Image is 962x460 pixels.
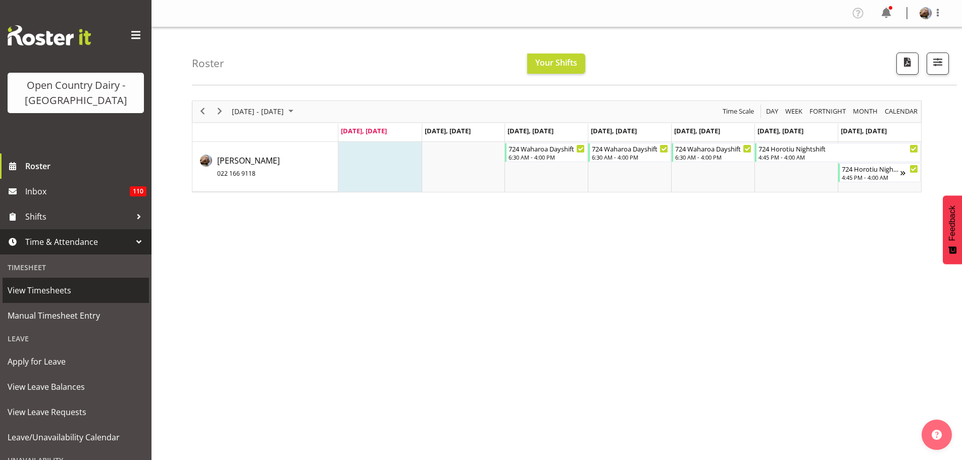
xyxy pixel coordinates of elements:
[8,404,144,420] span: View Leave Requests
[130,186,146,196] span: 110
[25,159,146,174] span: Roster
[842,164,900,174] div: 724 Horotiu Nightshift
[784,105,803,118] span: Week
[527,54,585,74] button: Your Shifts
[192,58,224,69] h4: Roster
[194,101,211,122] div: previous period
[757,126,803,135] span: [DATE], [DATE]
[509,143,585,154] div: 724 Waharoa Dayshift
[3,303,149,328] a: Manual Timesheet Entry
[852,105,879,118] span: Month
[943,195,962,264] button: Feedback - Show survey
[851,105,880,118] button: Timeline Month
[672,143,754,162] div: Brent Adams"s event - 724 Waharoa Dayshift Begin From Friday, October 10, 2025 at 6:30:00 AM GMT+...
[808,105,847,118] span: Fortnight
[841,126,887,135] span: [DATE], [DATE]
[8,308,144,323] span: Manual Timesheet Entry
[228,101,299,122] div: October 06 - 12, 2025
[674,126,720,135] span: [DATE], [DATE]
[8,354,144,369] span: Apply for Leave
[591,126,637,135] span: [DATE], [DATE]
[25,184,130,199] span: Inbox
[758,143,918,154] div: 724 Horotiu Nightshift
[8,283,144,298] span: View Timesheets
[231,105,285,118] span: [DATE] - [DATE]
[808,105,848,118] button: Fortnight
[8,379,144,394] span: View Leave Balances
[592,143,668,154] div: 724 Waharoa Dayshift
[3,257,149,278] div: Timesheet
[675,153,751,161] div: 6:30 AM - 4:00 PM
[230,105,298,118] button: October 2025
[883,105,920,118] button: Month
[920,7,932,19] img: brent-adams6c2ed5726f1d41a690d4d5a40633ac2e.png
[758,153,918,161] div: 4:45 PM - 4:00 AM
[8,430,144,445] span: Leave/Unavailability Calendar
[675,143,751,154] div: 724 Waharoa Dayshift
[535,57,577,68] span: Your Shifts
[192,142,338,192] td: Brent Adams resource
[755,143,921,162] div: Brent Adams"s event - 724 Horotiu Nightshift Begin From Saturday, October 11, 2025 at 4:45:00 PM ...
[25,234,131,249] span: Time & Attendance
[932,430,942,440] img: help-xxl-2.png
[884,105,919,118] span: calendar
[842,173,900,181] div: 4:45 PM - 4:00 AM
[192,100,922,192] div: Timeline Week of October 6, 2025
[211,101,228,122] div: next period
[722,105,755,118] span: Time Scale
[3,349,149,374] a: Apply for Leave
[509,153,585,161] div: 6:30 AM - 4:00 PM
[765,105,779,118] span: Day
[196,105,210,118] button: Previous
[896,53,919,75] button: Download a PDF of the roster according to the set date range.
[784,105,804,118] button: Timeline Week
[948,206,957,241] span: Feedback
[338,142,921,192] table: Timeline Week of October 6, 2025
[721,105,756,118] button: Time Scale
[838,163,921,182] div: Brent Adams"s event - 724 Horotiu Nightshift Begin From Sunday, October 12, 2025 at 4:45:00 PM GM...
[8,25,91,45] img: Rosterit website logo
[3,374,149,399] a: View Leave Balances
[3,328,149,349] div: Leave
[3,399,149,425] a: View Leave Requests
[217,155,280,178] span: [PERSON_NAME]
[3,425,149,450] a: Leave/Unavailability Calendar
[3,278,149,303] a: View Timesheets
[18,78,134,108] div: Open Country Dairy - [GEOGRAPHIC_DATA]
[588,143,671,162] div: Brent Adams"s event - 724 Waharoa Dayshift Begin From Thursday, October 9, 2025 at 6:30:00 AM GMT...
[505,143,587,162] div: Brent Adams"s event - 724 Waharoa Dayshift Begin From Wednesday, October 8, 2025 at 6:30:00 AM GM...
[217,169,256,178] span: 022 166 9118
[341,126,387,135] span: [DATE], [DATE]
[927,53,949,75] button: Filter Shifts
[217,155,280,179] a: [PERSON_NAME]022 166 9118
[592,153,668,161] div: 6:30 AM - 4:00 PM
[508,126,553,135] span: [DATE], [DATE]
[25,209,131,224] span: Shifts
[213,105,227,118] button: Next
[425,126,471,135] span: [DATE], [DATE]
[765,105,780,118] button: Timeline Day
